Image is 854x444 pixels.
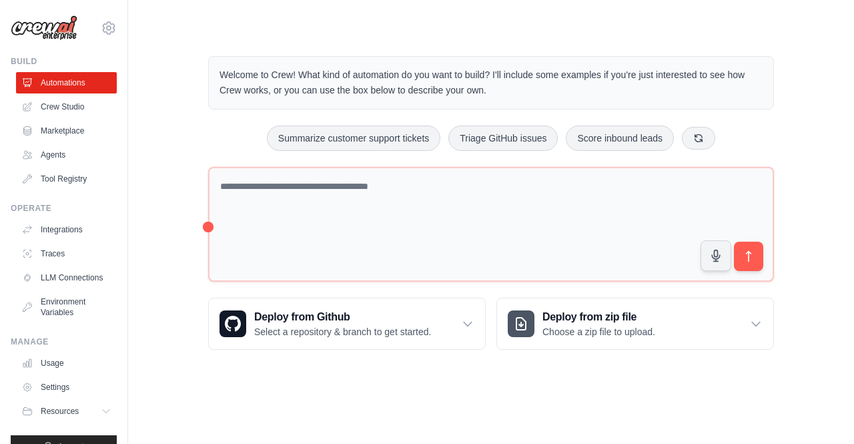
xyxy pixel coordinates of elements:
[16,291,117,323] a: Environment Variables
[16,401,117,422] button: Resources
[542,325,655,339] p: Choose a zip file to upload.
[448,126,558,151] button: Triage GitHub issues
[16,96,117,118] a: Crew Studio
[11,56,117,67] div: Build
[16,168,117,190] a: Tool Registry
[16,120,117,142] a: Marketplace
[599,363,806,406] p: Describe the automation you want to build, select an example option, or use the microphone to spe...
[254,309,431,325] h3: Deploy from Github
[254,325,431,339] p: Select a repository & branch to get started.
[16,267,117,288] a: LLM Connections
[16,377,117,398] a: Settings
[11,337,117,347] div: Manage
[11,203,117,214] div: Operate
[16,219,117,240] a: Integrations
[11,15,77,41] img: Logo
[267,126,440,151] button: Summarize customer support tickets
[609,324,636,335] span: Step 1
[542,309,655,325] h3: Deploy from zip file
[220,67,763,98] p: Welcome to Crew! What kind of automation do you want to build? I'll include some examples if you'...
[813,322,823,332] button: Close walkthrough
[16,144,117,166] a: Agents
[16,353,117,374] a: Usage
[599,339,806,357] h3: Create an automation
[566,126,674,151] button: Score inbound leads
[16,72,117,93] a: Automations
[41,406,79,417] span: Resources
[16,243,117,264] a: Traces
